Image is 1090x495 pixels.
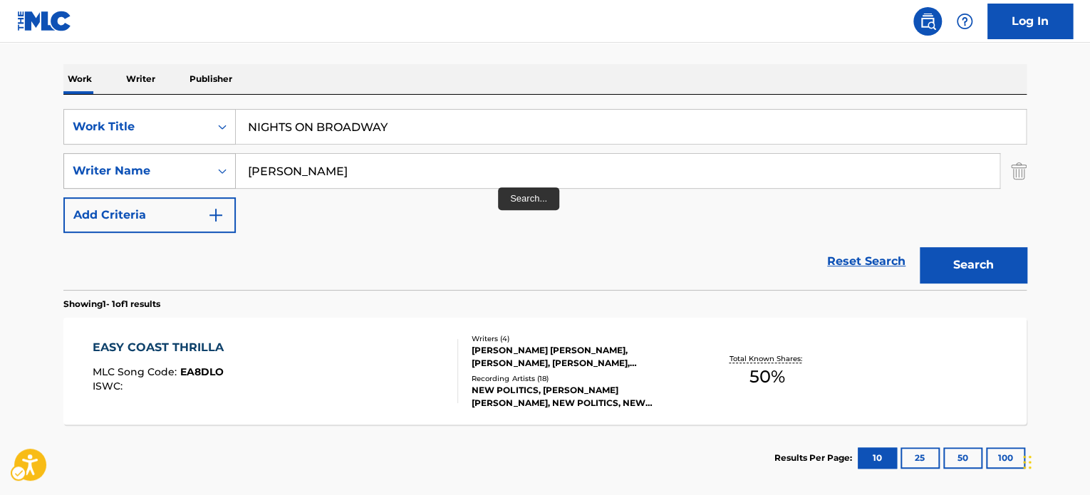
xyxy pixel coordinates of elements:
img: MLC Logo [17,11,72,31]
div: Chat Widget [1019,427,1090,495]
span: 50 % [749,364,785,390]
img: 9d2ae6d4665cec9f34b9.svg [207,207,224,224]
p: Writer [122,64,160,94]
div: Writer Name [73,162,201,179]
div: [PERSON_NAME] [PERSON_NAME], [PERSON_NAME], [PERSON_NAME], [PERSON_NAME] III [PERSON_NAME] [472,344,687,370]
span: EA8DLO [180,365,224,378]
p: Work [63,64,96,94]
p: Results Per Page: [774,452,856,464]
a: EASY COAST THRILLAMLC Song Code:EA8DLOISWC:Writers (4)[PERSON_NAME] [PERSON_NAME], [PERSON_NAME],... [63,318,1027,424]
a: Log In [987,4,1073,39]
img: help [956,13,973,30]
button: 100 [986,447,1025,469]
div: NEW POLITICS, [PERSON_NAME] [PERSON_NAME], NEW POLITICS, NEW POLITICS, NEW POLITICS, NEW POLITICS [472,384,687,410]
button: 50 [943,447,982,469]
div: EASY COAST THRILLA [93,339,231,356]
button: Add Criteria [63,197,236,233]
div: Drag [1023,441,1032,484]
p: Publisher [185,64,237,94]
iframe: Hubspot Iframe [1019,427,1090,495]
p: Total Known Shares: [729,353,805,364]
input: Search... [236,110,1026,144]
button: 25 [900,447,940,469]
button: Search [920,247,1027,283]
span: ISWC : [93,380,126,392]
a: Reset Search [820,246,913,277]
button: 10 [858,447,897,469]
div: Work Title [73,118,201,135]
form: Search Form [63,109,1027,290]
p: Showing 1 - 1 of 1 results [63,298,160,311]
img: search [919,13,936,30]
div: Writers ( 4 ) [472,333,687,344]
div: Recording Artists ( 18 ) [472,373,687,384]
img: Delete Criterion [1011,153,1027,189]
input: Search... [236,154,1000,188]
span: MLC Song Code : [93,365,180,378]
